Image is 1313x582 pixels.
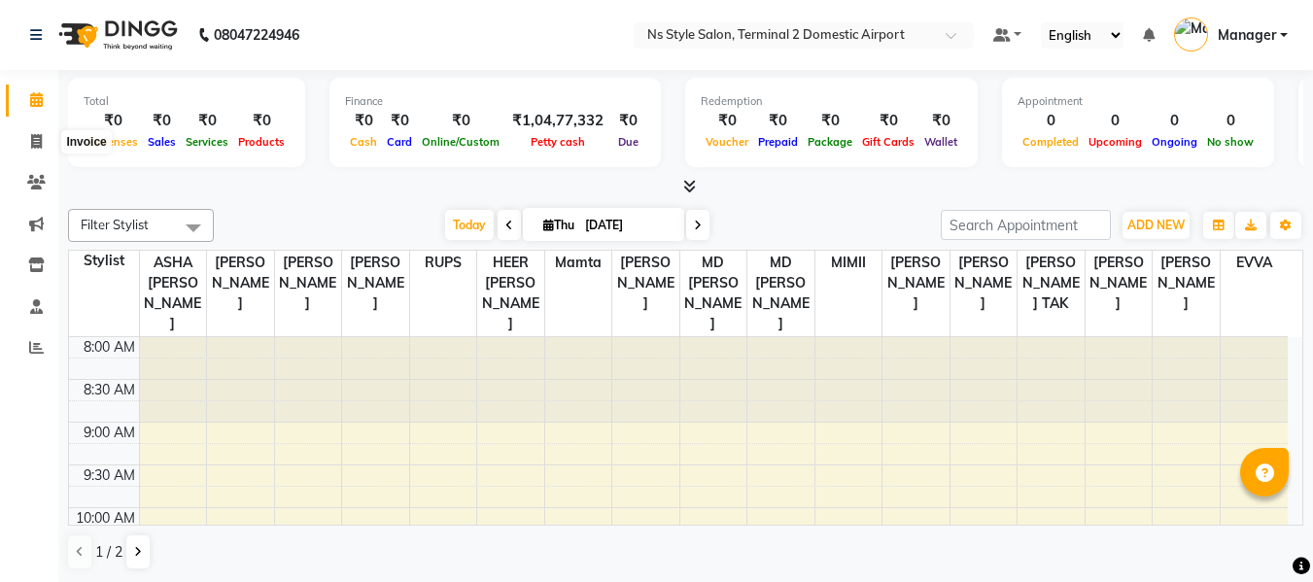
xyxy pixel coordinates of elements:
[803,135,857,149] span: Package
[143,135,181,149] span: Sales
[753,110,803,132] div: ₹0
[1174,17,1208,51] img: Manager
[233,110,290,132] div: ₹0
[95,542,122,563] span: 1 / 2
[1218,25,1276,46] span: Manager
[84,110,143,132] div: ₹0
[701,110,753,132] div: ₹0
[680,251,747,336] span: MD [PERSON_NAME]
[941,210,1111,240] input: Search Appointment
[1147,110,1202,132] div: 0
[538,218,579,232] span: Thu
[545,251,612,275] span: Mamta
[1153,251,1220,316] span: [PERSON_NAME]
[526,135,590,149] span: Petty cash
[382,135,417,149] span: Card
[345,110,382,132] div: ₹0
[753,135,803,149] span: Prepaid
[1127,218,1185,232] span: ADD NEW
[803,110,857,132] div: ₹0
[207,251,274,316] span: [PERSON_NAME]
[857,135,919,149] span: Gift Cards
[1086,251,1153,316] span: [PERSON_NAME]
[275,251,342,316] span: [PERSON_NAME]
[611,110,645,132] div: ₹0
[950,251,1018,316] span: [PERSON_NAME]
[1084,110,1147,132] div: 0
[1084,135,1147,149] span: Upcoming
[477,251,544,336] span: HEER [PERSON_NAME]
[69,251,139,271] div: Stylist
[80,423,139,443] div: 9:00 AM
[84,93,290,110] div: Total
[1202,110,1259,132] div: 0
[1018,135,1084,149] span: Completed
[612,251,679,316] span: [PERSON_NAME]
[50,8,183,62] img: logo
[1018,110,1084,132] div: 0
[1123,212,1190,239] button: ADD NEW
[80,465,139,486] div: 9:30 AM
[382,110,417,132] div: ₹0
[80,380,139,400] div: 8:30 AM
[143,110,181,132] div: ₹0
[181,135,233,149] span: Services
[214,8,299,62] b: 08047224946
[445,210,494,240] span: Today
[81,217,149,232] span: Filter Stylist
[579,211,676,240] input: 2025-09-04
[410,251,477,275] span: RUPS
[417,135,504,149] span: Online/Custom
[701,135,753,149] span: Voucher
[80,337,139,358] div: 8:00 AM
[417,110,504,132] div: ₹0
[140,251,207,336] span: ASHA [PERSON_NAME]
[1202,135,1259,149] span: No show
[882,251,950,316] span: [PERSON_NAME]
[701,93,962,110] div: Redemption
[181,110,233,132] div: ₹0
[1221,251,1288,275] span: EVVA
[504,110,611,132] div: ₹1,04,77,332
[857,110,919,132] div: ₹0
[345,135,382,149] span: Cash
[61,130,111,154] div: Invoice
[72,508,139,529] div: 10:00 AM
[342,251,409,316] span: [PERSON_NAME]
[1018,251,1085,316] span: [PERSON_NAME] TAK
[1231,504,1294,563] iframe: chat widget
[613,135,643,149] span: Due
[815,251,882,275] span: MIMII
[345,93,645,110] div: Finance
[233,135,290,149] span: Products
[919,110,962,132] div: ₹0
[1147,135,1202,149] span: Ongoing
[747,251,814,336] span: MD [PERSON_NAME]
[1018,93,1259,110] div: Appointment
[919,135,962,149] span: Wallet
